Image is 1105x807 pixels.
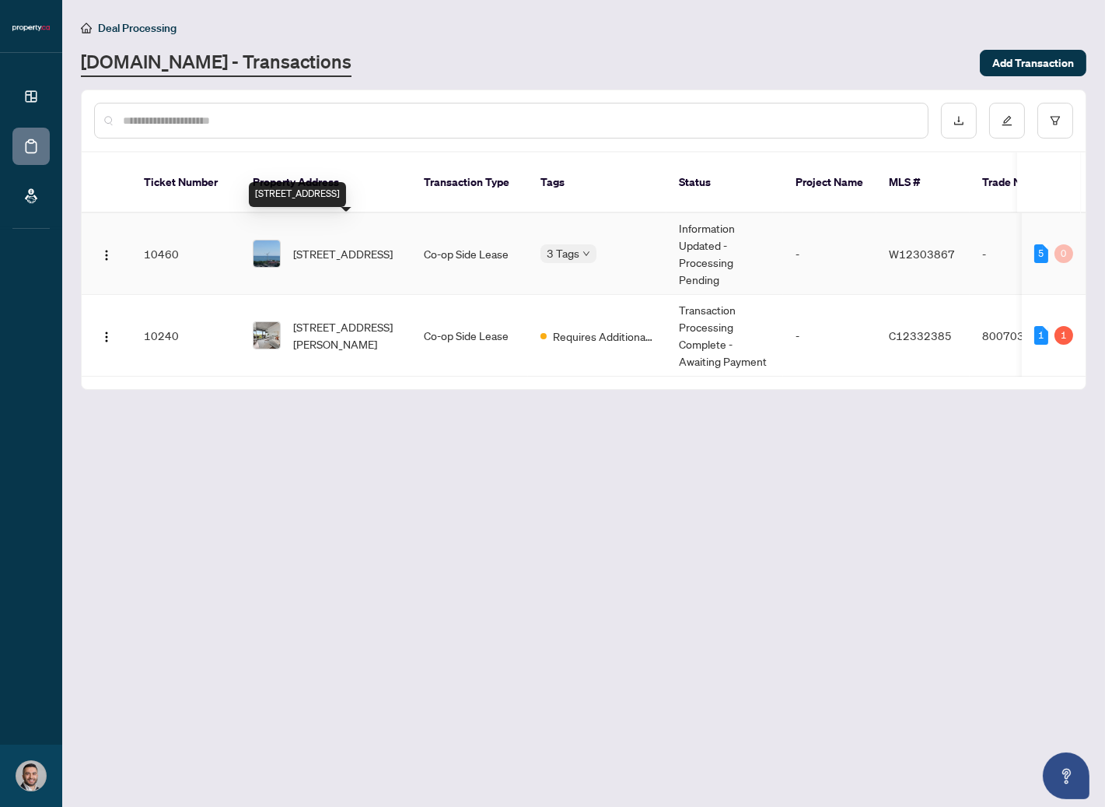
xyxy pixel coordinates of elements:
[941,103,977,139] button: download
[131,295,240,377] td: 10240
[254,240,280,267] img: thumbnail-img
[1054,244,1073,263] div: 0
[553,328,654,345] span: Requires Additional Docs
[1002,115,1012,126] span: edit
[889,247,955,261] span: W12303867
[1043,753,1089,799] button: Open asap
[970,153,1079,213] th: Trade Number
[100,249,113,261] img: Logo
[970,213,1079,295] td: -
[970,295,1079,377] td: 800703
[783,295,876,377] td: -
[293,245,393,262] span: [STREET_ADDRESS]
[411,295,528,377] td: Co-op Side Lease
[94,323,119,348] button: Logo
[1054,326,1073,345] div: 1
[411,153,528,213] th: Transaction Type
[98,21,177,35] span: Deal Processing
[528,153,666,213] th: Tags
[411,213,528,295] td: Co-op Side Lease
[783,153,876,213] th: Project Name
[249,182,346,207] div: [STREET_ADDRESS]
[992,51,1074,75] span: Add Transaction
[582,250,590,258] span: down
[16,761,46,791] img: Profile Icon
[81,49,351,77] a: [DOMAIN_NAME] - Transactions
[1034,326,1048,345] div: 1
[12,23,50,33] img: logo
[980,50,1086,76] button: Add Transaction
[666,153,783,213] th: Status
[293,318,399,353] span: [STREET_ADDRESS][PERSON_NAME]
[254,322,280,349] img: thumbnail-img
[783,213,876,295] td: -
[666,213,783,295] td: Information Updated - Processing Pending
[1034,244,1048,263] div: 5
[547,244,579,262] span: 3 Tags
[666,295,783,377] td: Transaction Processing Complete - Awaiting Payment
[876,153,970,213] th: MLS #
[240,153,411,213] th: Property Address
[1050,115,1061,126] span: filter
[100,331,113,343] img: Logo
[131,153,240,213] th: Ticket Number
[131,213,240,295] td: 10460
[81,23,92,33] span: home
[989,103,1025,139] button: edit
[94,241,119,266] button: Logo
[1037,103,1073,139] button: filter
[953,115,964,126] span: download
[889,328,952,342] span: C12332385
